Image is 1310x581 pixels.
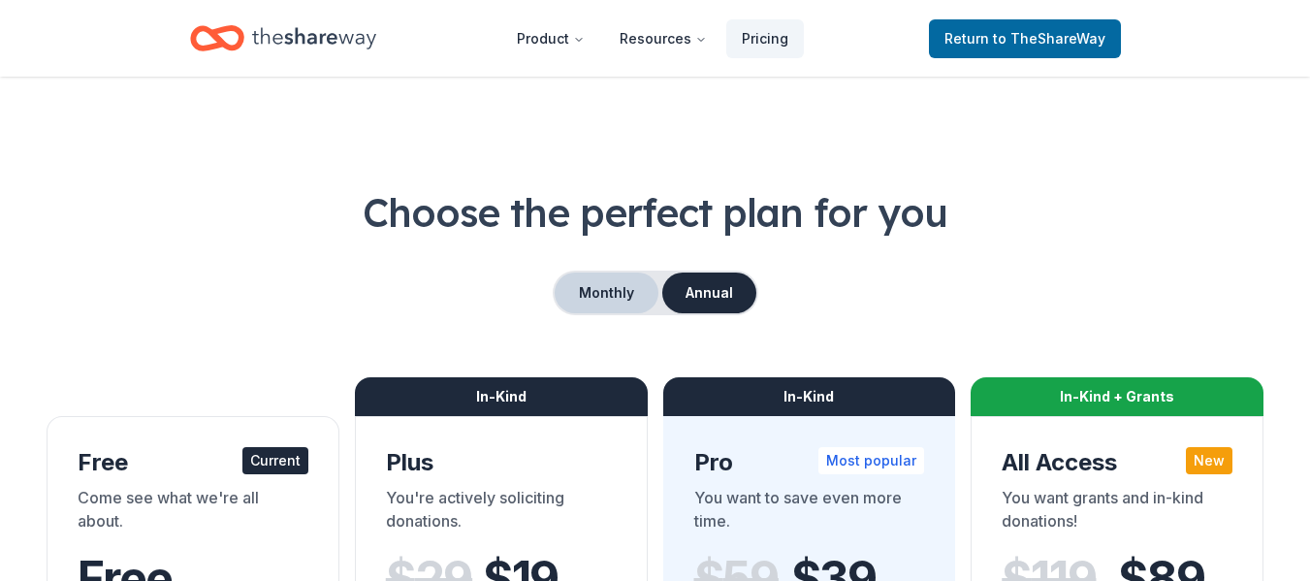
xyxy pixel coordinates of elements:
div: Current [242,447,308,474]
div: In-Kind + Grants [971,377,1263,416]
button: Product [501,19,600,58]
div: You're actively soliciting donations. [386,486,617,540]
span: to TheShareWay [993,30,1105,47]
div: In-Kind [355,377,648,416]
div: All Access [1002,447,1232,478]
nav: Main [501,16,804,61]
a: Home [190,16,376,61]
button: Annual [662,273,756,313]
div: Plus [386,447,617,478]
div: Free [78,447,308,478]
a: Returnto TheShareWay [929,19,1121,58]
div: New [1186,447,1232,474]
span: Return [944,27,1105,50]
h1: Choose the perfect plan for you [47,185,1263,240]
div: In-Kind [663,377,956,416]
button: Resources [604,19,722,58]
div: Come see what we're all about. [78,486,308,540]
div: Most popular [818,447,924,474]
div: You want to save even more time. [694,486,925,540]
a: Pricing [726,19,804,58]
div: Pro [694,447,925,478]
div: You want grants and in-kind donations! [1002,486,1232,540]
button: Monthly [555,273,658,313]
